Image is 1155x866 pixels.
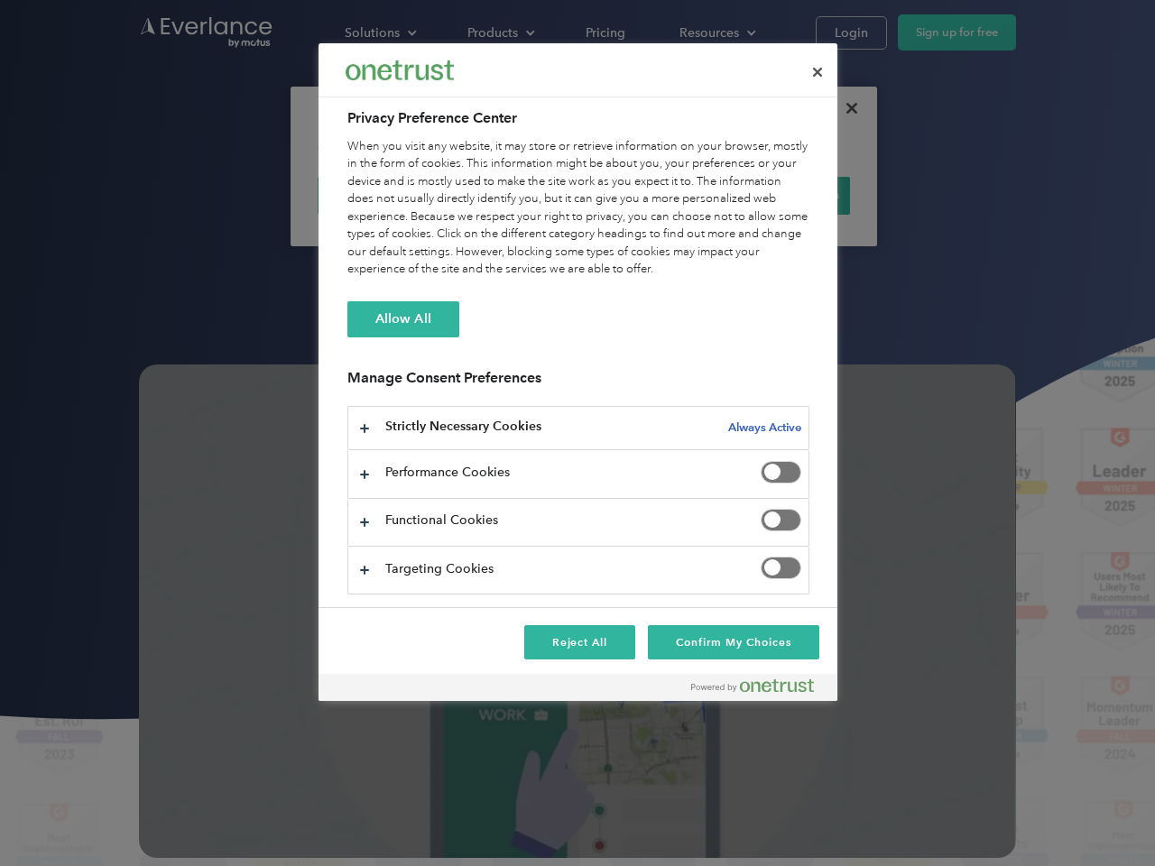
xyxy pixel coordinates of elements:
[319,43,837,701] div: Preference center
[133,107,224,145] input: Submit
[347,301,459,337] button: Allow All
[347,107,809,129] h2: Privacy Preference Center
[346,52,454,88] div: Everlance
[691,678,828,701] a: Powered by OneTrust Opens in a new Tab
[798,52,837,92] button: Close
[648,625,818,659] button: Confirm My Choices
[524,625,636,659] button: Reject All
[691,678,814,693] img: Powered by OneTrust Opens in a new Tab
[347,138,809,279] div: When you visit any website, it may store or retrieve information on your browser, mostly in the f...
[347,369,809,397] h3: Manage Consent Preferences
[346,60,454,79] img: Everlance
[319,43,837,701] div: Privacy Preference Center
